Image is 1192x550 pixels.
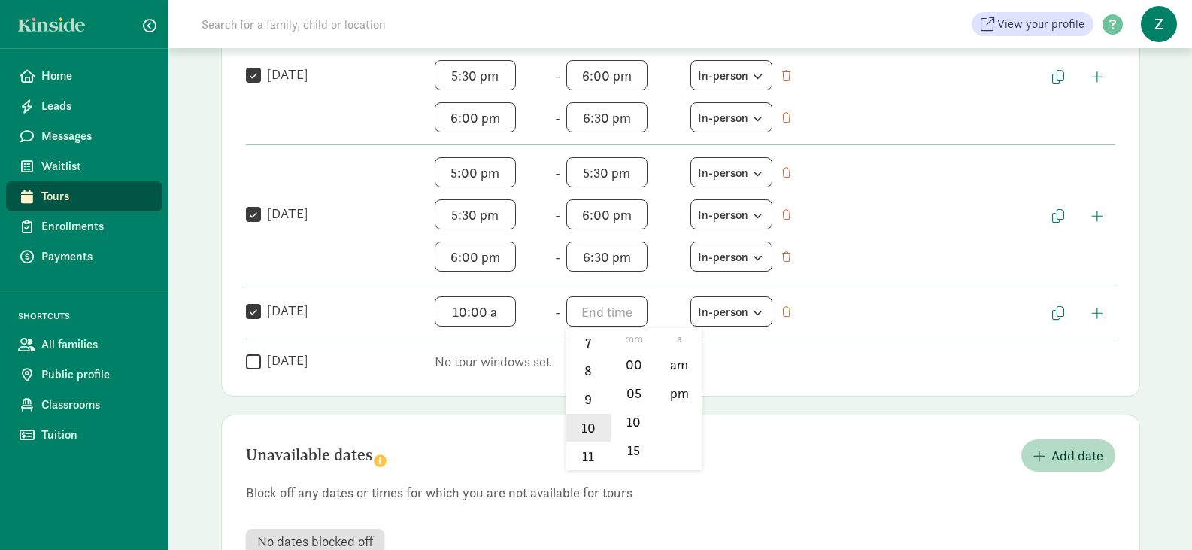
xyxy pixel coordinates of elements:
li: 10 [566,414,611,442]
a: Leads [6,91,162,121]
li: 8 [566,357,611,385]
span: Payments [41,248,150,266]
a: Messages [6,121,162,151]
li: 11 [566,442,611,470]
a: Enrollments [6,211,162,242]
span: Leads [41,97,150,115]
li: 05 [611,379,656,408]
span: Tuition [41,426,150,444]
a: All families [6,330,162,360]
span: Z [1141,6,1177,42]
span: Tours [41,187,150,205]
span: Public profile [41,366,150,384]
a: Public profile [6,360,162,390]
iframe: Chat Widget [1117,478,1192,550]
a: Tours [6,181,162,211]
li: mm [611,328,656,351]
span: All families [41,336,150,354]
a: View your profile [972,12,1093,36]
a: Tuition [6,420,162,450]
a: Home [6,61,162,91]
input: Search for a family, child or location [193,9,614,39]
li: 7 [566,328,611,357]
li: 15 [611,436,656,464]
a: Classrooms [6,390,162,420]
a: Waitlist [6,151,162,181]
span: View your profile [997,15,1084,33]
span: Home [41,67,150,85]
li: 20 [611,464,656,493]
a: Payments [6,242,162,272]
span: Messages [41,127,150,145]
li: a [657,328,701,351]
span: Classrooms [41,396,150,414]
span: Waitlist [41,157,150,175]
li: 10 [611,407,656,436]
li: pm [657,379,701,408]
li: 9 [566,385,611,414]
li: 00 [611,351,656,379]
span: Enrollments [41,217,150,235]
li: am [657,351,701,379]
